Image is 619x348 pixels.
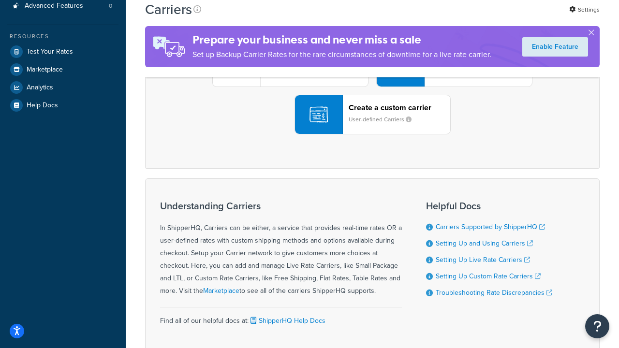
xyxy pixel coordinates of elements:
a: ShipperHQ Help Docs [249,316,325,326]
span: 0 [109,2,112,10]
div: In ShipperHQ, Carriers can be either, a service that provides real-time rates OR a user-defined r... [160,201,402,297]
span: Analytics [27,84,53,92]
span: Test Your Rates [27,48,73,56]
button: Create a custom carrierUser-defined Carriers [295,95,451,134]
a: Enable Feature [522,37,588,57]
button: Open Resource Center [585,314,609,338]
span: Advanced Features [25,2,83,10]
img: icon-carrier-custom-c93b8a24.svg [309,105,328,124]
a: Marketplace [203,286,239,296]
img: ad-rules-rateshop-fe6ec290ccb7230408bd80ed9643f0289d75e0ffd9eb532fc0e269fcd187b520.png [145,26,192,67]
a: Setting Up Custom Rate Carriers [436,271,541,281]
a: Setting Up and Using Carriers [436,238,533,248]
a: Marketplace [7,61,118,78]
a: Carriers Supported by ShipperHQ [436,222,545,232]
span: Marketplace [27,66,63,74]
h3: Understanding Carriers [160,201,402,211]
span: Help Docs [27,101,58,110]
a: Troubleshooting Rate Discrepancies [436,288,552,298]
a: Setting Up Live Rate Carriers [436,255,530,265]
div: Resources [7,32,118,41]
h3: Helpful Docs [426,201,552,211]
h4: Prepare your business and never miss a sale [192,32,491,48]
p: Set up Backup Carrier Rates for the rare circumstances of downtime for a live rate carrier. [192,48,491,61]
header: Create a custom carrier [349,103,450,112]
a: Help Docs [7,97,118,114]
div: Find all of our helpful docs at: [160,307,402,327]
small: User-defined Carriers [349,115,419,124]
a: Test Your Rates [7,43,118,60]
a: Analytics [7,79,118,96]
a: Settings [569,3,600,16]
